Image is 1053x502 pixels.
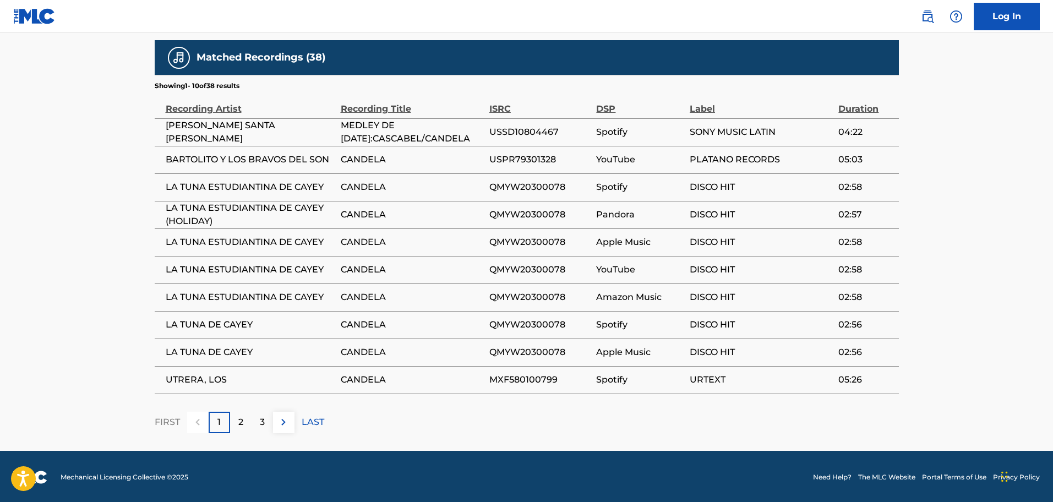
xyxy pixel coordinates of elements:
[489,153,591,166] span: USPR79301328
[838,91,893,116] div: Duration
[341,236,484,249] span: CANDELA
[596,91,684,116] div: DSP
[341,291,484,304] span: CANDELA
[690,318,833,331] span: DISCO HIT
[489,263,591,276] span: QMYW20300078
[166,181,335,194] span: LA TUNA ESTUDIANTINA DE CAYEY
[596,181,684,194] span: Spotify
[489,373,591,386] span: MXF580100799
[166,318,335,331] span: LA TUNA DE CAYEY
[838,153,893,166] span: 05:03
[1001,460,1008,493] div: Arrastrar
[341,181,484,194] span: CANDELA
[166,263,335,276] span: LA TUNA ESTUDIANTINA DE CAYEY
[155,81,239,91] p: Showing 1 - 10 of 38 results
[690,291,833,304] span: DISCO HIT
[596,153,684,166] span: YouTube
[690,208,833,221] span: DISCO HIT
[489,208,591,221] span: QMYW20300078
[341,208,484,221] span: CANDELA
[993,472,1040,482] a: Privacy Policy
[690,346,833,359] span: DISCO HIT
[690,91,833,116] div: Label
[690,125,833,139] span: SONY MUSIC LATIN
[596,346,684,359] span: Apple Music
[950,10,963,23] img: help
[838,181,893,194] span: 02:58
[690,153,833,166] span: PLATANO RECORDS
[813,472,852,482] a: Need Help?
[838,208,893,221] span: 02:57
[922,472,986,482] a: Portal Terms of Use
[302,416,324,429] p: LAST
[166,119,335,145] span: [PERSON_NAME] SANTA [PERSON_NAME]
[596,373,684,386] span: Spotify
[166,236,335,249] span: LA TUNA ESTUDIANTINA DE CAYEY
[690,181,833,194] span: DISCO HIT
[838,236,893,249] span: 02:58
[341,153,484,166] span: CANDELA
[838,373,893,386] span: 05:26
[838,263,893,276] span: 02:58
[166,291,335,304] span: LA TUNA ESTUDIANTINA DE CAYEY
[217,416,221,429] p: 1
[341,373,484,386] span: CANDELA
[238,416,243,429] p: 2
[596,291,684,304] span: Amazon Music
[858,472,915,482] a: The MLC Website
[341,119,484,145] span: MEDLEY DE [DATE]:CASCABEL/CANDELA
[974,3,1040,30] a: Log In
[489,91,591,116] div: ISRC
[596,263,684,276] span: YouTube
[61,472,188,482] span: Mechanical Licensing Collective © 2025
[998,449,1053,502] div: Widget de chat
[341,346,484,359] span: CANDELA
[838,318,893,331] span: 02:56
[596,318,684,331] span: Spotify
[13,8,56,24] img: MLC Logo
[172,51,185,64] img: Matched Recordings
[166,373,335,386] span: UTRERA, LOS
[155,416,180,429] p: FIRST
[341,318,484,331] span: CANDELA
[277,416,290,429] img: right
[690,373,833,386] span: URTEXT
[838,291,893,304] span: 02:58
[596,236,684,249] span: Apple Music
[489,318,591,331] span: QMYW20300078
[921,10,934,23] img: search
[489,181,591,194] span: QMYW20300078
[260,416,265,429] p: 3
[690,236,833,249] span: DISCO HIT
[341,263,484,276] span: CANDELA
[838,346,893,359] span: 02:56
[596,208,684,221] span: Pandora
[998,449,1053,502] iframe: Chat Widget
[341,91,484,116] div: Recording Title
[945,6,967,28] div: Help
[166,201,335,228] span: LA TUNA ESTUDIANTINA DE CAYEY (HOLIDAY)
[197,51,325,64] h5: Matched Recordings (38)
[916,6,939,28] a: Public Search
[489,236,591,249] span: QMYW20300078
[838,125,893,139] span: 04:22
[166,153,335,166] span: BARTOLITO Y LOS BRAVOS DEL SON
[489,346,591,359] span: QMYW20300078
[166,91,335,116] div: Recording Artist
[489,291,591,304] span: QMYW20300078
[166,346,335,359] span: LA TUNA DE CAYEY
[690,263,833,276] span: DISCO HIT
[489,125,591,139] span: USSD10804467
[596,125,684,139] span: Spotify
